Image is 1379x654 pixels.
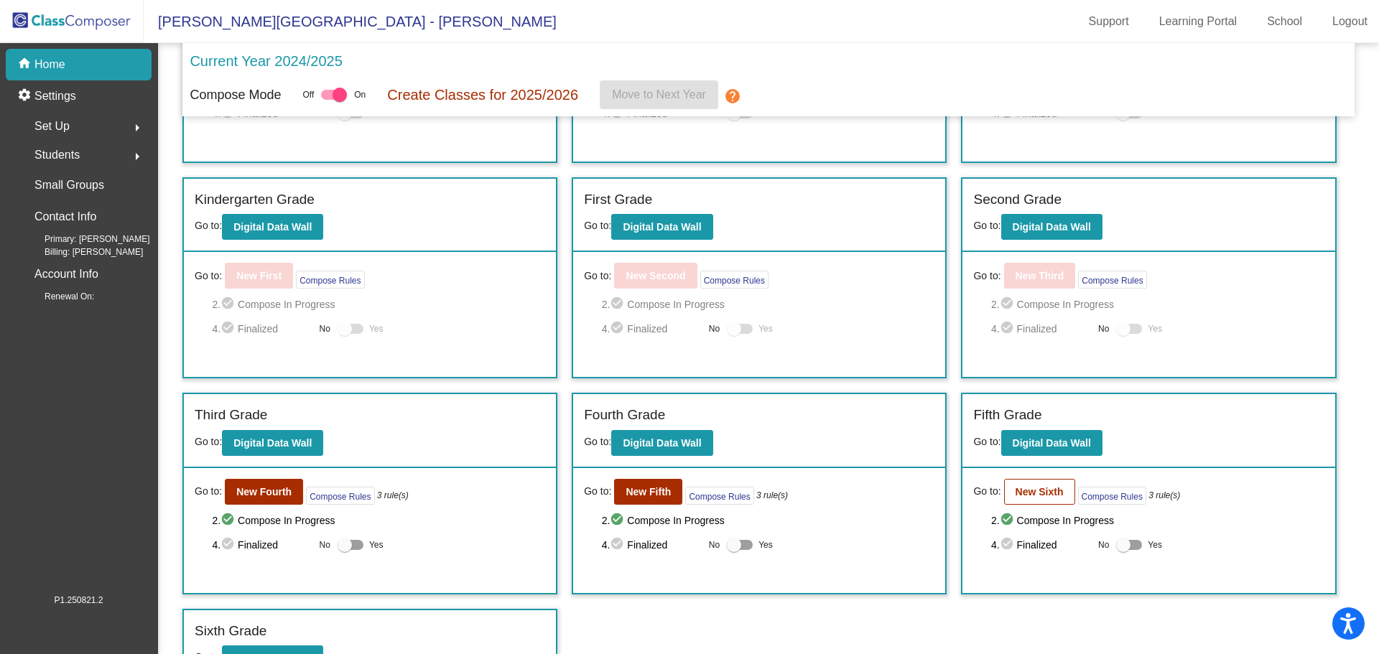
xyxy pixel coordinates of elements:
[758,536,773,553] span: Yes
[1001,214,1102,240] button: Digital Data Wall
[195,484,222,499] span: Go to:
[377,489,409,502] i: 3 rule(s)
[212,536,312,553] span: 4. Finalized
[611,430,712,456] button: Digital Data Wall
[724,88,741,105] mat-icon: help
[610,536,627,553] mat-icon: check_circle
[220,296,238,313] mat-icon: check_circle
[34,264,98,284] p: Account Info
[1013,437,1091,449] b: Digital Data Wall
[17,88,34,105] mat-icon: settings
[1098,322,1109,335] span: No
[610,296,627,313] mat-icon: check_circle
[623,221,701,233] b: Digital Data Wall
[190,50,342,72] p: Current Year 2024/2025
[700,271,769,289] button: Compose Rules
[17,56,34,73] mat-icon: home
[685,487,753,505] button: Compose Rules
[320,538,330,551] span: No
[302,88,314,101] span: Off
[296,271,364,289] button: Compose Rules
[1321,10,1379,33] a: Logout
[973,436,1000,447] span: Go to:
[973,190,1062,210] label: Second Grade
[387,84,578,106] p: Create Classes for 2025/2026
[973,268,1000,284] span: Go to:
[34,116,70,136] span: Set Up
[584,190,652,210] label: First Grade
[1016,486,1064,497] b: New Sixth
[756,489,788,502] i: 3 rule(s)
[220,536,238,553] mat-icon: check_circle
[320,322,330,335] span: No
[626,486,671,497] b: New Fifth
[758,320,773,337] span: Yes
[602,512,935,529] span: 2. Compose In Progress
[584,405,665,426] label: Fourth Grade
[22,246,143,258] span: Billing: [PERSON_NAME]
[610,320,627,337] mat-icon: check_circle
[22,233,150,246] span: Primary: [PERSON_NAME]
[195,268,222,284] span: Go to:
[1000,512,1017,529] mat-icon: check_circle
[709,322,720,335] span: No
[973,405,1041,426] label: Fifth Grade
[991,512,1324,529] span: 2. Compose In Progress
[1077,10,1141,33] a: Support
[34,56,65,73] p: Home
[584,268,611,284] span: Go to:
[1098,538,1109,551] span: No
[1000,536,1017,553] mat-icon: check_circle
[220,512,238,529] mat-icon: check_circle
[233,437,312,449] b: Digital Data Wall
[212,296,545,313] span: 2. Compose In Progress
[991,536,1091,553] span: 4. Finalized
[129,148,146,165] mat-icon: arrow_right
[1078,487,1146,505] button: Compose Rules
[973,220,1000,231] span: Go to:
[1004,263,1076,289] button: New Third
[195,436,222,447] span: Go to:
[190,85,281,105] p: Compose Mode
[1148,536,1162,553] span: Yes
[195,190,315,210] label: Kindergarten Grade
[602,296,935,313] span: 2. Compose In Progress
[1148,489,1180,502] i: 3 rule(s)
[991,320,1091,337] span: 4. Finalized
[973,484,1000,499] span: Go to:
[212,320,312,337] span: 4. Finalized
[195,220,222,231] span: Go to:
[1004,479,1075,505] button: New Sixth
[144,10,557,33] span: [PERSON_NAME][GEOGRAPHIC_DATA] - [PERSON_NAME]
[1078,271,1146,289] button: Compose Rules
[611,214,712,240] button: Digital Data Wall
[1255,10,1314,33] a: School
[34,175,104,195] p: Small Groups
[1001,430,1102,456] button: Digital Data Wall
[584,484,611,499] span: Go to:
[369,320,384,337] span: Yes
[34,88,76,105] p: Settings
[195,405,267,426] label: Third Grade
[626,270,685,281] b: New Second
[709,538,720,551] span: No
[220,320,238,337] mat-icon: check_circle
[612,88,706,101] span: Move to Next Year
[602,320,702,337] span: 4. Finalized
[369,536,384,553] span: Yes
[1000,320,1017,337] mat-icon: check_circle
[34,145,80,165] span: Students
[1148,10,1249,33] a: Learning Portal
[222,214,323,240] button: Digital Data Wall
[354,88,366,101] span: On
[236,486,292,497] b: New Fourth
[1148,320,1162,337] span: Yes
[614,479,682,505] button: New Fifth
[584,436,611,447] span: Go to:
[623,437,701,449] b: Digital Data Wall
[602,536,702,553] span: 4. Finalized
[584,220,611,231] span: Go to:
[614,263,697,289] button: New Second
[1000,296,1017,313] mat-icon: check_circle
[600,80,718,109] button: Move to Next Year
